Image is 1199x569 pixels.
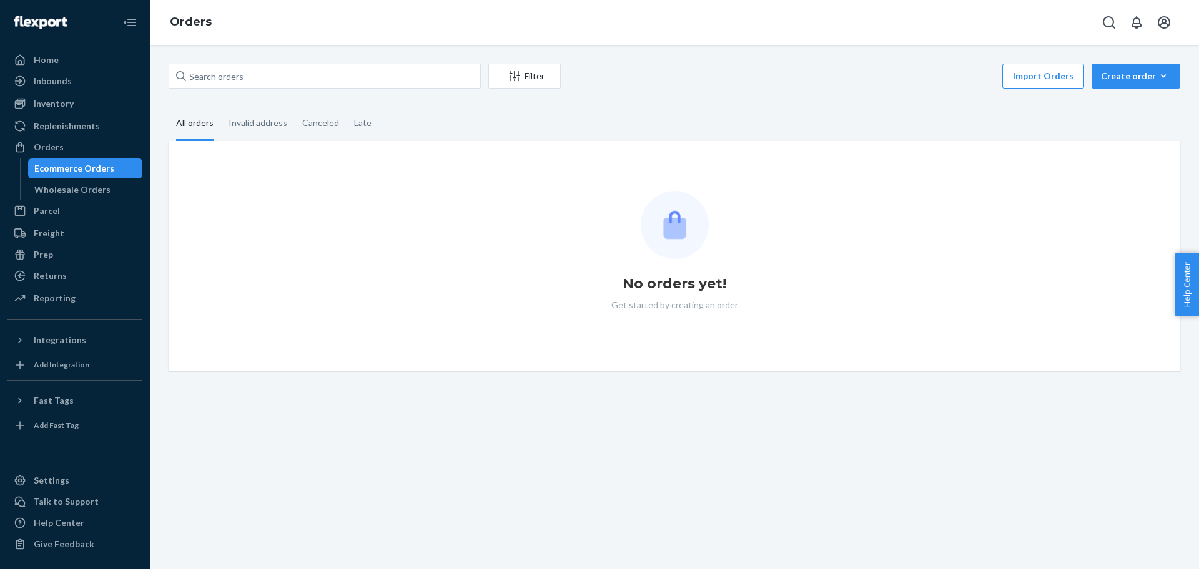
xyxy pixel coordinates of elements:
[7,391,142,411] button: Fast Tags
[34,495,99,508] div: Talk to Support
[28,180,143,200] a: Wholesale Orders
[34,420,79,430] div: Add Fast Tag
[1097,10,1122,35] button: Open Search Box
[34,183,111,196] div: Wholesale Orders
[14,16,67,29] img: Flexport logo
[623,274,726,294] h1: No orders yet!
[34,227,64,240] div: Freight
[169,64,481,89] input: Search orders
[7,245,142,265] a: Prep
[7,94,142,114] a: Inventory
[34,162,114,175] div: Ecommerce Orders
[611,299,738,311] p: Get started by creating an order
[7,330,142,350] button: Integrations
[7,513,142,533] a: Help Center
[34,292,76,304] div: Reporting
[1124,10,1149,35] button: Open notifications
[302,107,339,139] div: Canceled
[28,158,143,178] a: Ecommerce Orders
[7,355,142,375] a: Add Integration
[34,334,86,346] div: Integrations
[34,141,64,153] div: Orders
[34,538,94,550] div: Give Feedback
[1152,10,1177,35] button: Open account menu
[354,107,372,139] div: Late
[176,107,214,141] div: All orders
[34,248,53,261] div: Prep
[7,288,142,308] a: Reporting
[7,71,142,91] a: Inbounds
[160,4,222,41] ol: breadcrumbs
[7,470,142,490] a: Settings
[7,50,142,70] a: Home
[1002,64,1084,89] button: Import Orders
[1175,253,1199,316] button: Help Center
[1101,70,1171,82] div: Create order
[7,223,142,243] a: Freight
[34,270,67,282] div: Returns
[1092,64,1180,89] button: Create order
[34,205,60,217] div: Parcel
[34,359,89,370] div: Add Integration
[34,75,72,87] div: Inbounds
[7,534,142,554] button: Give Feedback
[34,120,100,132] div: Replenishments
[7,201,142,221] a: Parcel
[34,474,69,487] div: Settings
[117,10,142,35] button: Close Navigation
[34,394,74,407] div: Fast Tags
[641,191,709,259] img: Empty list
[34,517,84,529] div: Help Center
[34,97,74,110] div: Inventory
[7,137,142,157] a: Orders
[488,64,561,89] button: Filter
[489,70,560,82] div: Filter
[170,15,212,29] a: Orders
[229,107,287,139] div: Invalid address
[34,54,59,66] div: Home
[7,266,142,286] a: Returns
[7,492,142,512] a: Talk to Support
[7,116,142,136] a: Replenishments
[7,416,142,435] a: Add Fast Tag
